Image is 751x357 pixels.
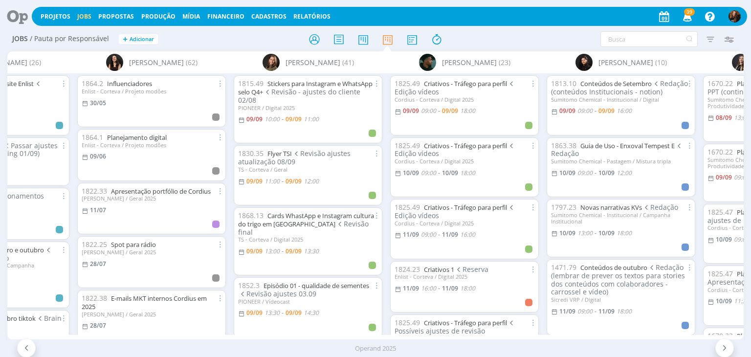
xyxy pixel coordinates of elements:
[204,13,247,21] button: Financeiro
[82,311,221,317] div: [PERSON_NAME] / Geral 2025
[734,297,749,305] : 11:30
[424,79,507,88] a: Criativos - Tráfego para perfil
[238,79,264,88] span: 1815.49
[130,36,154,43] span: Adicionar
[129,57,184,67] span: [PERSON_NAME]
[403,169,419,177] : 10/09
[551,79,576,88] span: 1813.10
[598,57,653,67] span: [PERSON_NAME]
[107,79,152,88] a: Influenciadores
[580,141,675,150] a: Guia de Uso - Enxoval Tempest E
[98,12,134,21] span: Propostas
[442,230,458,239] : 11/09
[248,13,289,21] button: Cadastros
[90,99,106,107] : 30/05
[442,169,458,177] : 10/09
[111,240,156,249] a: Spot para rádio
[421,284,436,292] : 16:00
[460,107,475,115] : 18:00
[598,229,615,237] : 10/09
[82,79,103,88] span: 1864.2
[684,8,695,16] span: 39
[138,13,178,21] button: Produção
[90,152,106,160] : 09/06
[716,173,732,181] : 09/09
[238,105,378,111] div: PIONEER / Digital 2025
[499,57,510,67] span: (23)
[707,147,733,156] span: 1670.22
[617,307,632,315] : 18:00
[551,263,576,272] span: 1471.79
[238,219,369,237] span: Revisão final
[577,229,593,237] : 13:00
[179,13,203,21] button: Mídia
[442,284,458,292] : 11/09
[282,178,284,184] : -
[238,211,374,228] a: Cards WhastApp e Instagram cultura do trigo em [GEOGRAPHIC_DATA]
[304,247,319,255] : 13:30
[82,240,107,249] span: 1822.25
[286,57,340,67] span: [PERSON_NAME]
[551,212,691,224] div: Sumitomo Chemical - Institucional / Campanha Institucional
[106,54,123,71] img: I
[395,202,515,220] span: Edição vídeos
[82,186,107,196] span: 1822.33
[707,207,733,217] span: 1825.47
[728,8,741,25] button: T
[251,12,287,21] span: Cadastros
[238,149,264,158] span: 1830.35
[460,230,475,239] : 16:00
[617,169,632,177] : 12:00
[551,296,691,303] div: Sicredi VRP / Digital
[246,247,263,255] : 09/09
[95,13,137,21] button: Propostas
[403,230,419,239] : 11/09
[460,169,475,177] : 18:00
[246,177,263,185] : 09/09
[82,142,221,148] div: Enlist - Corteva / Projeto modões
[707,79,733,88] span: 1670.22
[238,289,316,298] span: Revisão ajustes 03.09
[107,133,167,142] a: Planejamento digital
[90,206,106,214] : 11/07
[580,203,642,212] a: Novas narrativas KVs
[119,34,158,45] button: +Adicionar
[598,307,615,315] : 11/09
[551,158,691,164] div: Sumitomo Chemical - Pastagem / Mistura tripla
[304,309,319,317] : 14:30
[559,107,575,115] : 09/09
[642,202,678,212] span: Redação
[577,169,593,177] : 09:00
[286,247,302,255] : 09/09
[74,13,94,21] button: Jobs
[421,169,436,177] : 09:00
[421,230,436,239] : 09:00
[82,335,95,342] span: 07:30
[395,202,420,212] span: 1825.49
[30,35,109,43] span: / Pauta por Responsável
[265,247,280,255] : 13:00
[716,235,732,244] : 10/09
[238,149,351,166] span: Revisão ajustes atualização 08/09
[395,79,515,96] span: Edição vídeos
[82,88,221,94] div: Enlist - Corteva / Projeto modões
[29,57,41,67] span: (26)
[82,294,207,311] a: E-mails MKT internos Cordius em 2025
[595,309,596,314] : -
[438,170,440,176] : -
[264,281,369,290] a: Episódio 01 - qualidade de sementes
[732,54,749,71] img: L
[141,12,176,21] a: Produção
[82,133,103,142] span: 1864.1
[290,13,333,21] button: Relatórios
[246,115,263,123] : 09/09
[438,286,440,291] : -
[395,273,534,280] div: Enlist - Corteva / Digital 2025
[575,54,593,71] img: L
[82,293,107,303] span: 1822.38
[454,265,488,274] span: Reserva
[342,57,354,67] span: (41)
[38,13,73,21] button: Projetos
[207,12,244,21] a: Financeiro
[595,230,596,236] : -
